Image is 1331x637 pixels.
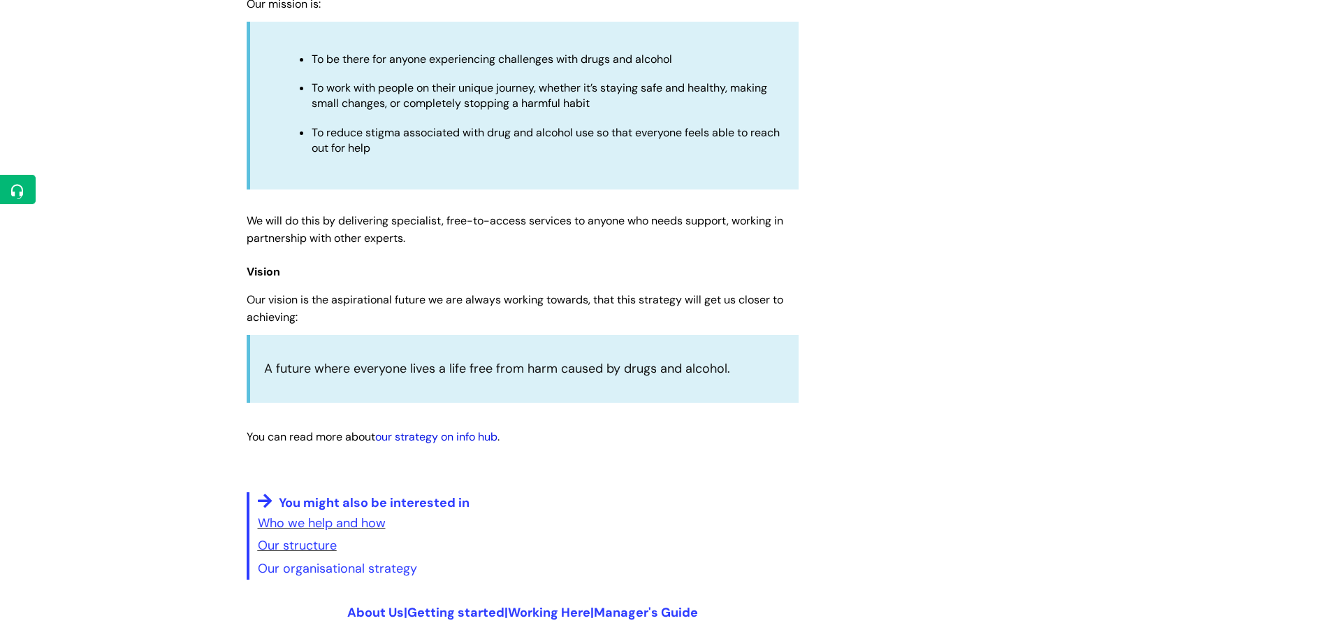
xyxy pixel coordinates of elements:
[594,604,698,621] a: Manager's Guide
[258,537,337,554] a: Our structure
[312,125,780,155] span: To reduce stigma associated with drug and alcohol use so that everyone feels able to reach out fo...
[312,52,672,66] span: To be there for anyone experiencing challenges with drugs and alcohol
[264,357,785,380] p: A future where everyone lives a life free from harm caused by drugs and alcohol.
[407,604,504,621] a: Getting started
[347,604,698,621] span: | | |
[279,494,470,511] span: You might also be interested in
[508,604,590,621] a: Working Here
[247,264,280,279] span: Vision
[375,429,497,444] a: our strategy on info hub
[247,213,783,245] span: We will do this by delivering specialist, free-to-access services to anyone who needs support, wo...
[258,560,417,577] a: Our organisational strategy
[312,80,767,110] span: To work with people on their unique journey, whether it’s staying safe and healthy, making small ...
[247,292,783,324] span: Our vision is the aspirational future we are always working towards, that this strategy will get ...
[258,515,386,531] a: Who we help and how
[247,429,500,444] span: You can read more about .
[347,604,404,621] a: About Us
